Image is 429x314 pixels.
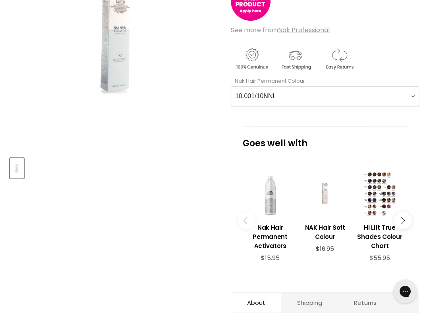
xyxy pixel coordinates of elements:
[9,156,222,178] div: Product thumbnails
[318,47,360,71] img: returns.gif
[247,223,294,250] h3: Nak Hair Permanent Activators
[369,254,390,262] span: $55.95
[261,254,280,262] span: $15.95
[10,158,24,178] button: NAK Hair Permanent Colour
[231,293,281,312] a: About
[356,217,403,254] a: View product:Hi Lift True Shades Colour Chart
[231,47,273,71] img: genuine.gif
[231,77,305,85] label: Nak Hair Permanent Colour
[338,293,392,312] a: Returns
[281,293,338,312] a: Shipping
[301,223,348,241] h3: NAK Hair Soft Colour
[301,217,348,245] a: View product:NAK Hair Soft Colour
[356,223,403,250] h3: Hi Lift True Shades Colour Chart
[389,277,421,306] iframe: Gorgias live chat messenger
[274,47,317,71] img: shipping.gif
[11,159,23,178] img: NAK Hair Permanent Colour
[316,244,334,253] span: $16.95
[243,126,407,152] p: Goes well with
[231,25,330,35] span: See more from
[278,25,330,35] a: Nak Professional
[247,217,294,254] a: View product:Nak Hair Permanent Activators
